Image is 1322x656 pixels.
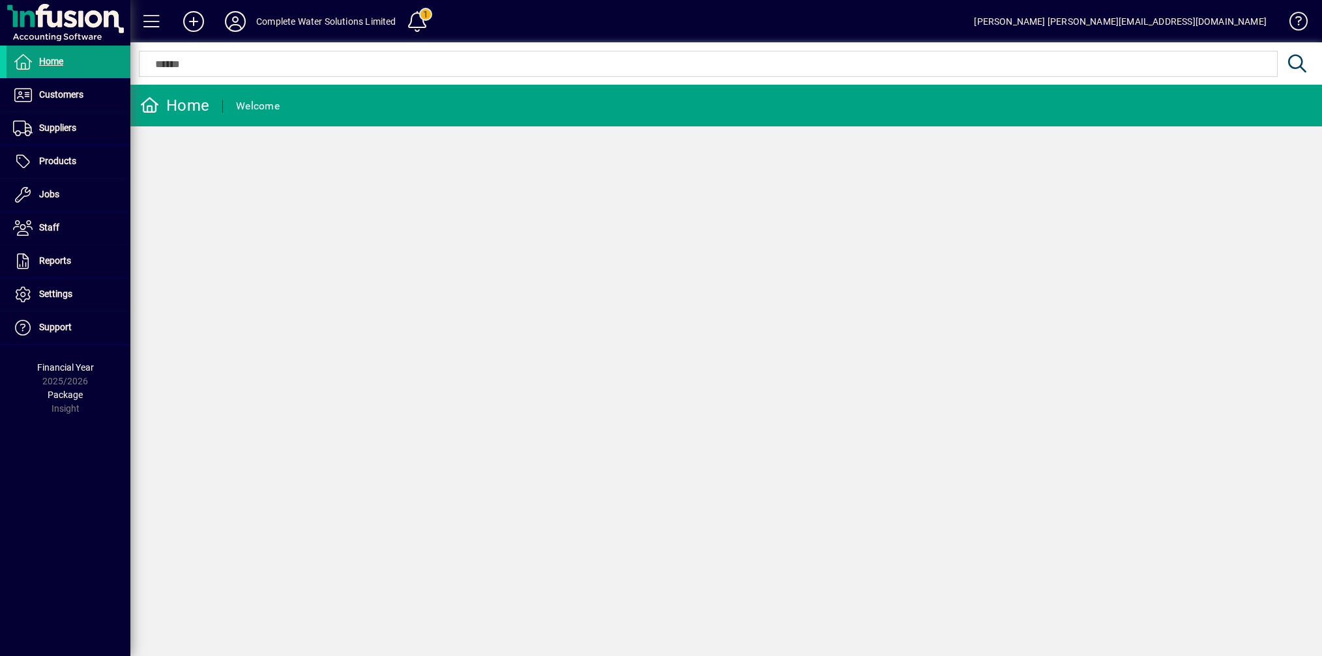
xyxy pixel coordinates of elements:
[7,245,130,278] a: Reports
[7,79,130,111] a: Customers
[1280,3,1306,45] a: Knowledge Base
[39,255,71,266] span: Reports
[140,95,209,116] div: Home
[7,178,130,211] a: Jobs
[39,56,63,66] span: Home
[974,11,1267,32] div: [PERSON_NAME] [PERSON_NAME][EMAIL_ADDRESS][DOMAIN_NAME]
[236,96,280,117] div: Welcome
[39,156,76,166] span: Products
[7,212,130,244] a: Staff
[7,278,130,311] a: Settings
[7,311,130,344] a: Support
[39,322,72,332] span: Support
[256,11,396,32] div: Complete Water Solutions Limited
[173,10,214,33] button: Add
[37,362,94,373] span: Financial Year
[39,222,59,233] span: Staff
[7,112,130,145] a: Suppliers
[39,289,72,299] span: Settings
[39,122,76,133] span: Suppliers
[39,189,59,199] span: Jobs
[7,145,130,178] a: Products
[39,89,83,100] span: Customers
[48,390,83,400] span: Package
[214,10,256,33] button: Profile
